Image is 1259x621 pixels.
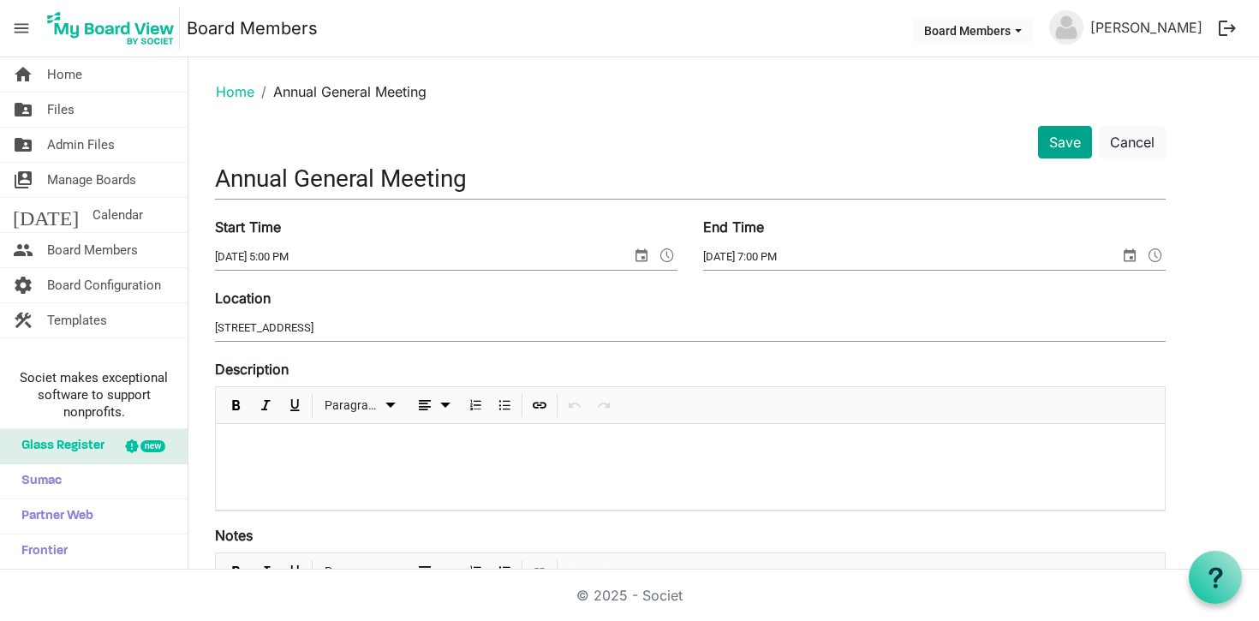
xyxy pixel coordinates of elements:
span: select [631,244,652,266]
span: folder_shared [13,128,33,162]
label: Description [215,359,289,379]
div: Bulleted List [490,553,519,589]
div: Underline [280,553,309,589]
div: Insert Link [525,387,554,423]
button: Underline [283,561,307,582]
button: Paragraph dropdownbutton [319,395,403,416]
button: Save [1038,126,1092,158]
button: Numbered List [464,395,487,416]
div: Formats [315,553,406,589]
div: Underline [280,387,309,423]
span: settings [13,268,33,302]
span: Societ makes exceptional software to support nonprofits. [8,369,180,421]
input: Title [215,158,1166,199]
span: people [13,233,33,267]
span: Files [47,93,75,127]
div: Bold [222,387,251,423]
button: Numbered List [464,561,487,582]
a: [PERSON_NAME] [1083,10,1209,45]
button: Insert Link [528,395,552,416]
button: Italic [254,561,277,582]
span: Home [47,57,82,92]
span: Templates [47,303,107,337]
button: Paragraph dropdownbutton [319,561,403,582]
li: Annual General Meeting [254,81,427,102]
label: Notes [215,525,253,546]
button: dropdownbutton [409,395,458,416]
img: no-profile-picture.svg [1049,10,1083,45]
button: dropdownbutton [409,561,458,582]
span: Admin Files [47,128,115,162]
button: Bold [225,561,248,582]
span: Manage Boards [47,163,136,197]
span: Partner Web [13,499,93,534]
span: Glass Register [13,429,104,463]
button: Bulleted List [493,561,516,582]
div: Insert Link [525,553,554,589]
label: Location [215,288,271,308]
button: Bold [225,395,248,416]
div: Italic [251,553,280,589]
span: [DATE] [13,198,79,232]
a: Home [216,83,254,100]
span: construction [13,303,33,337]
span: switch_account [13,163,33,197]
span: home [13,57,33,92]
span: folder_shared [13,93,33,127]
span: Calendar [92,198,143,232]
span: Paragraph [325,395,380,416]
span: Board Configuration [47,268,161,302]
button: Bulleted List [493,395,516,416]
div: Formats [315,387,406,423]
div: Italic [251,387,280,423]
a: My Board View Logo [42,7,187,50]
span: Sumac [13,464,62,499]
div: new [140,440,165,452]
button: Board Members dropdownbutton [913,18,1033,42]
button: Italic [254,395,277,416]
a: © 2025 - Societ [576,587,683,604]
div: Alignments [406,387,462,423]
a: Board Members [187,11,318,45]
img: My Board View Logo [42,7,180,50]
span: Board Members [47,233,138,267]
div: Numbered List [461,387,490,423]
span: Frontier [13,534,68,569]
label: Start Time [215,217,281,237]
div: Bulleted List [490,387,519,423]
div: Bold [222,553,251,589]
span: menu [5,12,38,45]
button: logout [1209,10,1245,46]
div: Numbered List [461,553,490,589]
button: Underline [283,395,307,416]
span: select [1119,244,1140,266]
span: Paragraph [325,561,380,582]
label: End Time [703,217,764,237]
button: Cancel [1099,126,1166,158]
button: Insert Link [528,561,552,582]
div: Alignments [406,553,462,589]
